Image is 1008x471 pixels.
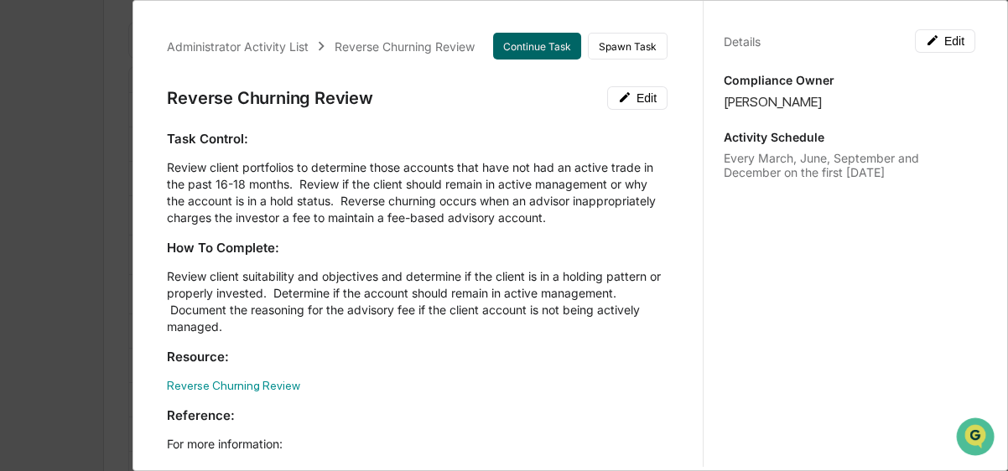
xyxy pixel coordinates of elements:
[954,416,1000,461] iframe: Open customer support
[167,379,300,392] a: Reverse Churning Review
[115,204,215,234] a: 🗄️Attestations
[57,144,212,158] div: We're available if you need us!
[167,88,372,108] div: Reverse Churning Review
[167,283,203,296] span: Pylon
[57,127,275,144] div: Start new chat
[724,151,975,179] div: Every March, June, September and December on the first [DATE]
[167,407,235,423] strong: Reference:
[34,242,106,259] span: Data Lookup
[915,29,975,53] button: Edit
[167,268,668,335] p: Review client suitability and objectives and determine if the client is in a holding pattern or p...
[17,212,30,225] div: 🖐️
[724,130,975,144] p: Activity Schedule
[10,204,115,234] a: 🖐️Preclearance
[17,244,30,257] div: 🔎
[138,210,208,227] span: Attestations
[167,159,668,226] p: Review client portfolios to determine those accounts that have not had an active trade in the pas...
[285,132,305,153] button: Start new chat
[17,34,305,61] p: How can we help?
[167,240,279,256] strong: How To Complete:
[493,33,581,60] button: Continue Task
[335,39,475,54] div: Reverse Churning Review
[34,210,108,227] span: Preclearance
[167,349,229,365] strong: Resource:
[122,212,135,225] div: 🗄️
[17,127,47,158] img: 1746055101610-c473b297-6a78-478c-a979-82029cc54cd1
[167,436,668,453] p: For more information:
[118,282,203,296] a: Powered byPylon
[724,94,975,110] div: [PERSON_NAME]
[10,235,112,266] a: 🔎Data Lookup
[724,34,761,49] div: Details
[607,86,668,110] button: Edit
[724,73,975,87] p: Compliance Owner
[167,131,248,147] strong: Task Control:
[588,33,668,60] button: Spawn Task
[167,39,309,54] div: Administrator Activity List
